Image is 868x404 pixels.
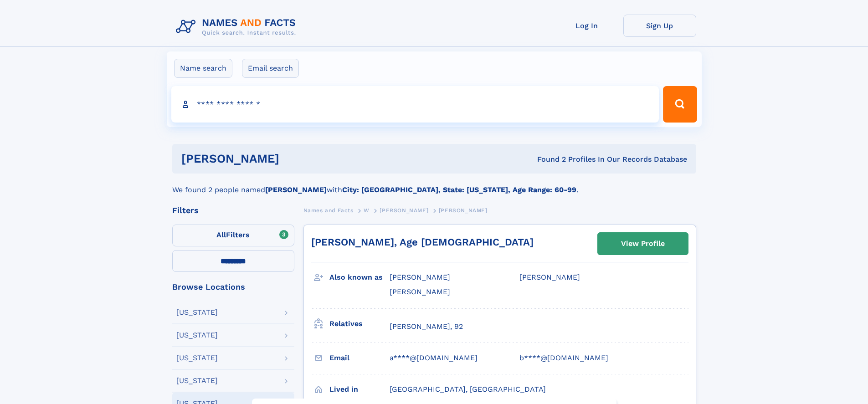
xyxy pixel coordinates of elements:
[439,207,488,214] span: [PERSON_NAME]
[390,273,450,281] span: [PERSON_NAME]
[598,233,688,255] a: View Profile
[364,205,370,216] a: W
[176,354,218,362] div: [US_STATE]
[172,225,294,246] label: Filters
[172,174,696,195] div: We found 2 people named with .
[408,154,687,164] div: Found 2 Profiles In Our Records Database
[174,59,232,78] label: Name search
[621,233,665,254] div: View Profile
[176,309,218,316] div: [US_STATE]
[380,205,428,216] a: [PERSON_NAME]
[176,332,218,339] div: [US_STATE]
[364,207,370,214] span: W
[242,59,299,78] label: Email search
[550,15,623,37] a: Log In
[342,185,576,194] b: City: [GEOGRAPHIC_DATA], State: [US_STATE], Age Range: 60-99
[265,185,327,194] b: [PERSON_NAME]
[216,230,226,239] span: All
[390,287,450,296] span: [PERSON_NAME]
[172,283,294,291] div: Browse Locations
[303,205,354,216] a: Names and Facts
[519,273,580,281] span: [PERSON_NAME]
[171,86,659,123] input: search input
[329,316,390,332] h3: Relatives
[329,350,390,366] h3: Email
[311,236,534,248] a: [PERSON_NAME], Age [DEMOGRAPHIC_DATA]
[390,322,463,332] a: [PERSON_NAME], 92
[329,382,390,397] h3: Lived in
[172,206,294,215] div: Filters
[176,377,218,384] div: [US_STATE]
[623,15,696,37] a: Sign Up
[181,153,408,164] h1: [PERSON_NAME]
[390,385,546,394] span: [GEOGRAPHIC_DATA], [GEOGRAPHIC_DATA]
[329,270,390,285] h3: Also known as
[663,86,697,123] button: Search Button
[172,15,303,39] img: Logo Names and Facts
[380,207,428,214] span: [PERSON_NAME]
